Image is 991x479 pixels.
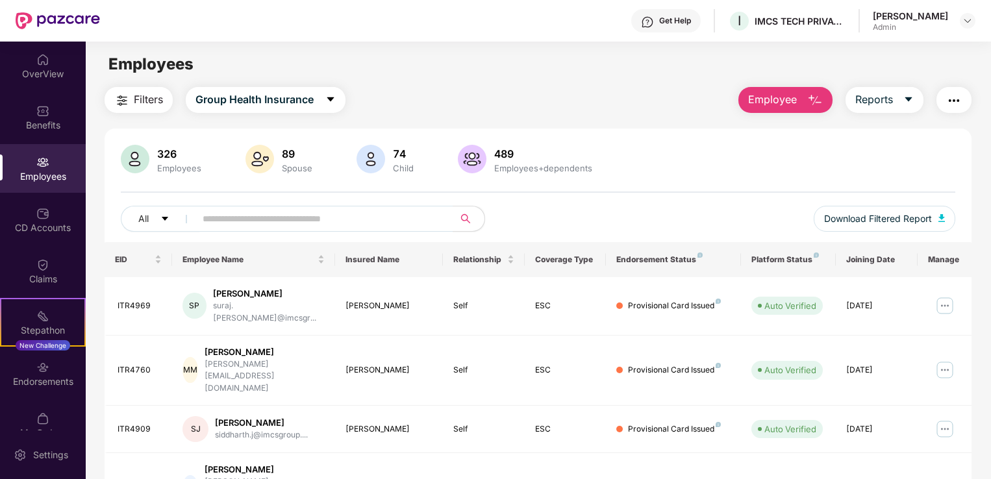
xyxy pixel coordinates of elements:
[716,422,721,427] img: svg+xml;base64,PHN2ZyB4bWxucz0iaHR0cDovL3d3dy53My5vcmcvMjAwMC9zdmciIHdpZHRoPSI4IiBoZWlnaHQ9IjgiIH...
[697,252,703,258] img: svg+xml;base64,PHN2ZyB4bWxucz0iaHR0cDovL3d3dy53My5vcmcvMjAwMC9zdmciIHdpZHRoPSI4IiBoZWlnaHQ9IjgiIH...
[213,288,325,300] div: [PERSON_NAME]
[36,412,49,425] img: svg+xml;base64,PHN2ZyBpZD0iTXlfT3JkZXJzIiBkYXRhLW5hbWU9Ik15IE9yZGVycyIgeG1sbnM9Imh0dHA6Ly93d3cudz...
[182,357,198,383] div: MM
[16,12,100,29] img: New Pazcare Logo
[357,145,385,173] img: svg+xml;base64,PHN2ZyB4bWxucz0iaHR0cDovL3d3dy53My5vcmcvMjAwMC9zdmciIHhtbG5zOnhsaW5rPSJodHRwOi8vd3...
[36,361,49,374] img: svg+xml;base64,PHN2ZyBpZD0iRW5kb3JzZW1lbnRzIiB4bWxucz0iaHR0cDovL3d3dy53My5vcmcvMjAwMC9zdmciIHdpZH...
[345,300,433,312] div: [PERSON_NAME]
[716,363,721,368] img: svg+xml;base64,PHN2ZyB4bWxucz0iaHR0cDovL3d3dy53My5vcmcvMjAwMC9zdmciIHdpZHRoPSI4IiBoZWlnaHQ9IjgiIH...
[535,300,596,312] div: ESC
[935,419,955,439] img: manageButton
[335,242,444,277] th: Insured Name
[716,299,721,304] img: svg+xml;base64,PHN2ZyB4bWxucz0iaHR0cDovL3d3dy53My5vcmcvMjAwMC9zdmciIHdpZHRoPSI4IiBoZWlnaHQ9IjgiIH...
[121,206,200,232] button: Allcaret-down
[855,92,893,108] span: Reports
[205,346,324,358] div: [PERSON_NAME]
[453,423,514,436] div: Self
[36,310,49,323] img: svg+xml;base64,PHN2ZyB4bWxucz0iaHR0cDovL3d3dy53My5vcmcvMjAwMC9zdmciIHdpZHRoPSIyMSIgaGVpZ2h0PSIyMC...
[458,145,486,173] img: svg+xml;base64,PHN2ZyB4bWxucz0iaHR0cDovL3d3dy53My5vcmcvMjAwMC9zdmciIHhtbG5zOnhsaW5rPSJodHRwOi8vd3...
[938,214,945,222] img: svg+xml;base64,PHN2ZyB4bWxucz0iaHR0cDovL3d3dy53My5vcmcvMjAwMC9zdmciIHhtbG5zOnhsaW5rPSJodHRwOi8vd3...
[325,94,336,106] span: caret-down
[935,295,955,316] img: manageButton
[155,147,204,160] div: 326
[105,87,173,113] button: Filters
[36,207,49,220] img: svg+xml;base64,PHN2ZyBpZD0iQ0RfQWNjb3VudHMiIGRhdGEtbmFtZT0iQ0QgQWNjb3VudHMiIHhtbG5zPSJodHRwOi8vd3...
[36,156,49,169] img: svg+xml;base64,PHN2ZyBpZD0iRW1wbG95ZWVzIiB4bWxucz0iaHR0cDovL3d3dy53My5vcmcvMjAwMC9zdmciIHdpZHRoPS...
[807,93,823,108] img: svg+xml;base64,PHN2ZyB4bWxucz0iaHR0cDovL3d3dy53My5vcmcvMjAwMC9zdmciIHhtbG5zOnhsaW5rPSJodHRwOi8vd3...
[160,214,169,225] span: caret-down
[155,163,204,173] div: Employees
[390,147,416,160] div: 74
[453,300,514,312] div: Self
[118,423,162,436] div: ITR4909
[118,300,162,312] div: ITR4969
[628,423,721,436] div: Provisional Card Issued
[836,242,917,277] th: Joining Date
[846,300,907,312] div: [DATE]
[172,242,334,277] th: Employee Name
[114,93,130,108] img: svg+xml;base64,PHN2ZyB4bWxucz0iaHR0cDovL3d3dy53My5vcmcvMjAwMC9zdmciIHdpZHRoPSIyNCIgaGVpZ2h0PSIyNC...
[814,206,955,232] button: Download Filtered Report
[535,423,596,436] div: ESC
[186,87,345,113] button: Group Health Insurancecaret-down
[115,254,152,265] span: EID
[846,87,923,113] button: Reportscaret-down
[118,364,162,376] div: ITR4760
[873,22,948,32] div: Admin
[751,254,825,265] div: Platform Status
[873,10,948,22] div: [PERSON_NAME]
[182,254,314,265] span: Employee Name
[390,163,416,173] div: Child
[846,364,907,376] div: [DATE]
[628,364,721,376] div: Provisional Card Issued
[764,299,816,312] div: Auto Verified
[105,242,172,277] th: EID
[108,55,194,73] span: Employees
[946,93,962,108] img: svg+xml;base64,PHN2ZyB4bWxucz0iaHR0cDovL3d3dy53My5vcmcvMjAwMC9zdmciIHdpZHRoPSIyNCIgaGVpZ2h0PSIyNC...
[1,324,84,337] div: Stepathon
[245,145,274,173] img: svg+xml;base64,PHN2ZyB4bWxucz0iaHR0cDovL3d3dy53My5vcmcvMjAwMC9zdmciIHhtbG5zOnhsaW5rPSJodHRwOi8vd3...
[205,463,324,476] div: [PERSON_NAME]
[215,429,308,441] div: siddharth.j@imcsgroup....
[14,448,27,461] img: svg+xml;base64,PHN2ZyBpZD0iU2V0dGluZy0yMHgyMCIgeG1sbnM9Imh0dHA6Ly93d3cudzMub3JnLzIwMDAvc3ZnIiB3aW...
[29,448,72,461] div: Settings
[279,163,315,173] div: Spouse
[525,242,606,277] th: Coverage Type
[138,212,149,226] span: All
[755,15,846,27] div: IMCS TECH PRIVATE LIMITED
[641,16,654,29] img: svg+xml;base64,PHN2ZyBpZD0iSGVscC0zMngzMiIgeG1sbnM9Imh0dHA6Ly93d3cudzMub3JnLzIwMDAvc3ZnIiB3aWR0aD...
[182,416,208,442] div: SJ
[903,94,914,106] span: caret-down
[36,53,49,66] img: svg+xml;base64,PHN2ZyBpZD0iSG9tZSIgeG1sbnM9Imh0dHA6Ly93d3cudzMub3JnLzIwMDAvc3ZnIiB3aWR0aD0iMjAiIG...
[16,340,70,350] div: New Challenge
[628,300,721,312] div: Provisional Card Issued
[345,364,433,376] div: [PERSON_NAME]
[215,417,308,429] div: [PERSON_NAME]
[535,364,596,376] div: ESC
[935,360,955,380] img: manageButton
[121,145,149,173] img: svg+xml;base64,PHN2ZyB4bWxucz0iaHR0cDovL3d3dy53My5vcmcvMjAwMC9zdmciIHhtbG5zOnhsaW5rPSJodHRwOi8vd3...
[36,258,49,271] img: svg+xml;base64,PHN2ZyBpZD0iQ2xhaW0iIHhtbG5zPSJodHRwOi8vd3d3LnczLm9yZy8yMDAwL3N2ZyIgd2lkdGg9IjIwIi...
[205,358,324,395] div: [PERSON_NAME][EMAIL_ADDRESS][DOMAIN_NAME]
[846,423,907,436] div: [DATE]
[36,104,49,117] img: svg+xml;base64,PHN2ZyBpZD0iQmVuZWZpdHMiIHhtbG5zPSJodHRwOi8vd3d3LnczLm9yZy8yMDAwL3N2ZyIgd2lkdGg9Ij...
[918,242,972,277] th: Manage
[213,300,325,325] div: suraj.[PERSON_NAME]@imcsgr...
[824,212,932,226] span: Download Filtered Report
[492,163,595,173] div: Employees+dependents
[345,423,433,436] div: [PERSON_NAME]
[814,252,819,258] img: svg+xml;base64,PHN2ZyB4bWxucz0iaHR0cDovL3d3dy53My5vcmcvMjAwMC9zdmciIHdpZHRoPSI4IiBoZWlnaHQ9IjgiIH...
[453,364,514,376] div: Self
[443,242,524,277] th: Relationship
[738,87,833,113] button: Employee
[453,254,504,265] span: Relationship
[764,363,816,376] div: Auto Verified
[182,293,206,319] div: SP
[195,92,314,108] span: Group Health Insurance
[453,214,478,224] span: search
[616,254,731,265] div: Endorsement Status
[748,92,797,108] span: Employee
[492,147,595,160] div: 489
[764,423,816,436] div: Auto Verified
[738,13,741,29] span: I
